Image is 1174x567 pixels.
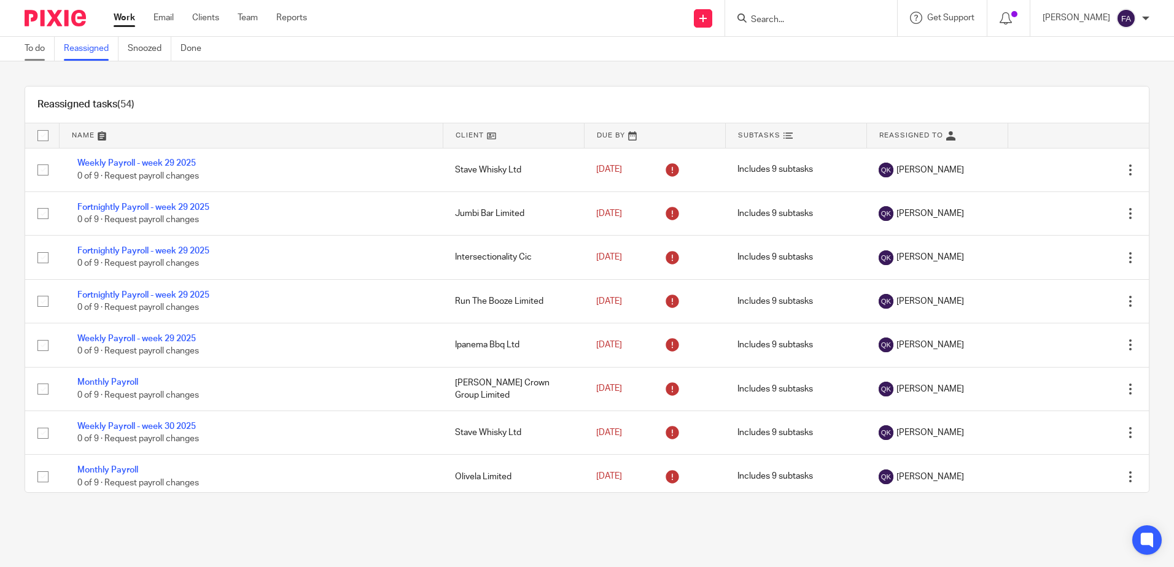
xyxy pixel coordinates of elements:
a: Fortnightly Payroll - week 29 2025 [77,247,209,255]
span: Includes 9 subtasks [737,428,813,437]
img: svg%3E [879,469,893,484]
span: [PERSON_NAME] [896,251,964,263]
span: 0 of 9 · Request payroll changes [77,434,199,443]
span: [PERSON_NAME] [896,471,964,483]
span: [PERSON_NAME] [896,383,964,395]
img: svg%3E [879,294,893,309]
a: Monthly Payroll [77,466,138,474]
span: Subtasks [738,132,780,139]
td: Intersectionality Cic [443,236,584,279]
span: [DATE] [596,428,622,437]
span: (54) [117,99,134,109]
span: Includes 9 subtasks [737,385,813,393]
a: Work [114,12,135,24]
a: Snoozed [128,37,171,61]
img: svg%3E [879,337,893,352]
span: [PERSON_NAME] [896,164,964,176]
a: Weekly Payroll - week 30 2025 [77,422,196,431]
a: Clients [192,12,219,24]
td: Olivela Limited [443,455,584,498]
img: svg%3E [879,250,893,265]
span: 0 of 9 · Request payroll changes [77,303,199,312]
span: [DATE] [596,472,622,480]
td: Stave Whisky Ltd [443,411,584,455]
img: Pixie [25,10,86,26]
a: Reports [276,12,307,24]
td: Ipanema Bbq Ltd [443,323,584,367]
td: Jumbi Bar Limited [443,191,584,235]
span: [DATE] [596,297,622,306]
a: Monthly Payroll [77,378,138,387]
span: Get Support [927,13,974,22]
span: [DATE] [596,166,622,174]
span: [DATE] [596,341,622,349]
a: Weekly Payroll - week 29 2025 [77,159,196,168]
span: 0 of 9 · Request payroll changes [77,260,199,268]
span: Includes 9 subtasks [737,209,813,218]
span: [PERSON_NAME] [896,339,964,351]
span: 0 of 9 · Request payroll changes [77,172,199,180]
span: 0 of 9 · Request payroll changes [77,215,199,224]
span: 0 of 9 · Request payroll changes [77,391,199,399]
span: [DATE] [596,385,622,393]
p: [PERSON_NAME] [1043,12,1110,24]
span: 0 of 9 · Request payroll changes [77,347,199,356]
img: svg%3E [879,425,893,440]
span: Includes 9 subtasks [737,472,813,481]
span: [PERSON_NAME] [896,207,964,220]
h1: Reassigned tasks [37,98,134,111]
a: Weekly Payroll - week 29 2025 [77,334,196,343]
input: Search [750,15,860,26]
span: Includes 9 subtasks [737,297,813,306]
span: Includes 9 subtasks [737,166,813,174]
a: Team [238,12,258,24]
span: Includes 9 subtasks [737,341,813,349]
a: Fortnightly Payroll - week 29 2025 [77,291,209,299]
span: [PERSON_NAME] [896,426,964,439]
span: [DATE] [596,253,622,261]
a: To do [25,37,55,61]
img: svg%3E [879,206,893,221]
a: Email [154,12,174,24]
a: Fortnightly Payroll - week 29 2025 [77,203,209,212]
a: Reassigned [64,37,119,61]
img: svg%3E [879,163,893,177]
img: svg%3E [1116,9,1136,28]
td: Stave Whisky Ltd [443,148,584,191]
span: [DATE] [596,209,622,218]
span: 0 of 9 · Request payroll changes [77,479,199,487]
span: Includes 9 subtasks [737,253,813,262]
img: svg%3E [879,382,893,396]
td: Run The Booze Limited [443,279,584,323]
a: Done [181,37,211,61]
span: [PERSON_NAME] [896,295,964,307]
td: [PERSON_NAME] Crown Group Limited [443,367,584,411]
